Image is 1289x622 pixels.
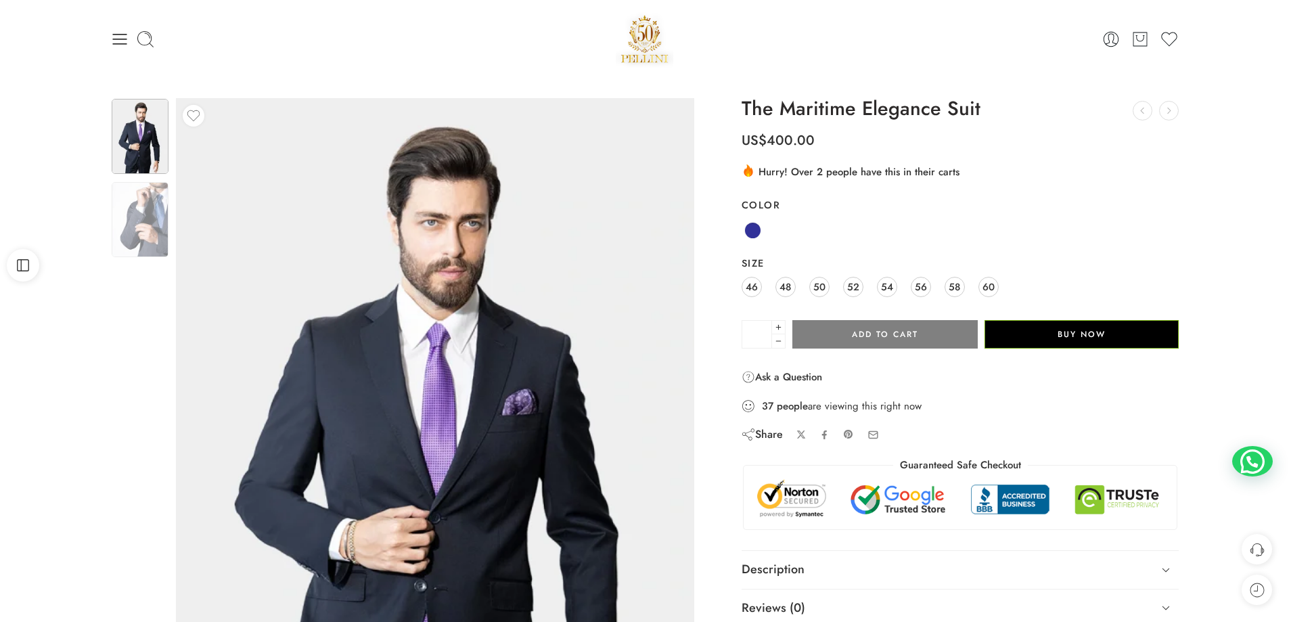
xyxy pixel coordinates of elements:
legend: Guaranteed Safe Checkout [893,458,1028,472]
span: 52 [847,277,859,296]
button: Add to cart [792,320,978,349]
strong: 37 [762,399,773,413]
span: 46 [746,277,758,296]
button: Buy Now [985,320,1179,349]
label: Color [742,198,1179,212]
a: 56 [911,277,931,297]
a: 46 [742,277,762,297]
img: Pellini [616,10,674,68]
a: Ask a Question [742,369,822,385]
span: 48 [779,277,791,296]
input: Product quantity [742,320,772,349]
img: Trust [754,479,1167,519]
a: Email to your friends [867,429,879,441]
a: Pellini - [616,10,674,68]
a: 52 [843,277,863,297]
a: 48 [775,277,796,297]
h1: The Maritime Elegance Suit [742,98,1179,120]
span: 60 [982,277,995,296]
strong: people [777,399,808,413]
a: 60 [978,277,999,297]
a: 50 [809,277,830,297]
span: 56 [915,277,927,296]
label: Size [742,257,1179,270]
div: are viewing this right now [742,399,1179,414]
a: Pin on Pinterest [843,429,854,440]
a: Share on X [796,430,807,440]
a: 54 [877,277,897,297]
a: Description [742,551,1179,589]
a: Wishlist [1160,30,1179,49]
div: Share [742,427,783,442]
span: US$ [742,131,767,150]
a: Login / Register [1102,30,1121,49]
div: Hurry! Over 2 people have this in their carts [742,163,1179,179]
a: Share on Facebook [819,430,830,440]
a: Cart [1131,30,1150,49]
span: 50 [813,277,826,296]
a: 58 [945,277,965,297]
span: 54 [881,277,893,296]
img: ehrhetheth [112,182,168,257]
span: 58 [949,277,960,296]
img: ehrhetheth [112,99,168,174]
bdi: 400.00 [742,131,815,150]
